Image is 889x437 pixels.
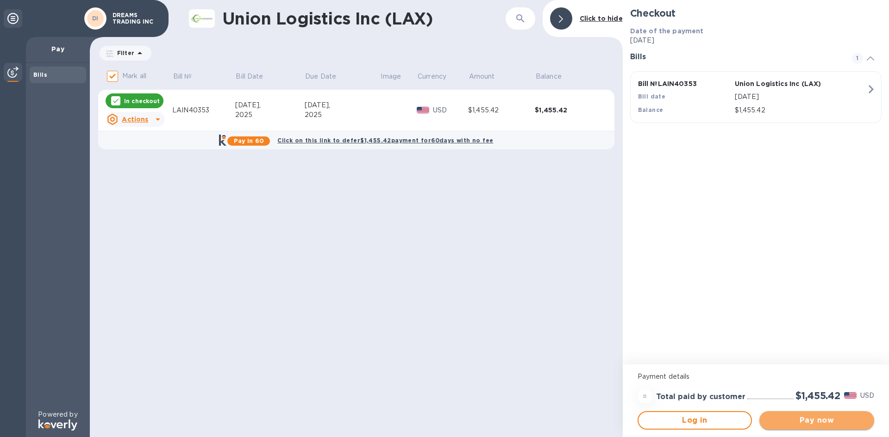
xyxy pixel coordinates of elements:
p: $1,455.42 [735,105,866,115]
p: Currency [418,72,446,81]
img: USD [417,107,429,113]
h2: Checkout [630,7,882,19]
p: [DATE] [630,36,882,45]
p: Bill № LAIN40353 [638,79,731,88]
p: Bill Date [236,72,263,81]
div: [DATE], [305,100,380,110]
div: LAIN40353 [172,105,235,115]
p: Pay [33,44,82,54]
p: [DATE] [735,92,866,102]
p: Due Date [305,72,336,81]
b: Balance [638,106,664,113]
p: Bill № [173,72,192,81]
h3: Total paid by customer [656,393,745,401]
button: Log in [638,411,752,430]
h2: $1,455.42 [795,390,840,401]
div: 2025 [305,110,380,120]
span: Log in [646,415,744,426]
p: Amount [469,72,495,81]
div: $1,455.42 [535,105,601,115]
p: Image [381,72,401,81]
img: Logo [38,419,77,431]
div: $1,455.42 [468,105,535,115]
b: Pay in 60 [234,137,264,144]
p: Powered by [38,410,77,419]
span: 1 [852,53,863,64]
p: USD [433,105,468,115]
span: Balance [536,72,574,81]
button: Pay now [759,411,874,430]
p: Mark all [122,71,146,81]
b: Click on this link to defer $1,455.42 payment for 60 days with no fee [277,137,493,144]
p: USD [860,391,874,400]
p: DREAMS TRADING INC [113,12,159,25]
span: Amount [469,72,507,81]
span: Bill № [173,72,204,81]
img: USD [844,392,857,399]
span: Pay now [767,415,867,426]
div: 2025 [235,110,305,120]
p: In checkout [124,97,160,105]
div: = [638,389,652,404]
h3: Bills [630,53,841,62]
b: Date of the payment [630,27,704,35]
button: Bill №LAIN40353Union Logistics Inc (LAX)Bill date[DATE]Balance$1,455.42 [630,71,882,123]
p: Filter [113,49,134,57]
p: Union Logistics Inc (LAX) [735,79,828,88]
b: Bill date [638,93,666,100]
u: Actions [122,116,148,123]
h1: Union Logistics Inc (LAX) [222,9,506,28]
b: Click to hide [580,15,623,22]
b: Bills [33,71,47,78]
p: Balance [536,72,562,81]
b: DI [92,15,99,22]
span: Due Date [305,72,348,81]
div: [DATE], [235,100,305,110]
span: Bill Date [236,72,275,81]
p: Payment details [638,372,874,382]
